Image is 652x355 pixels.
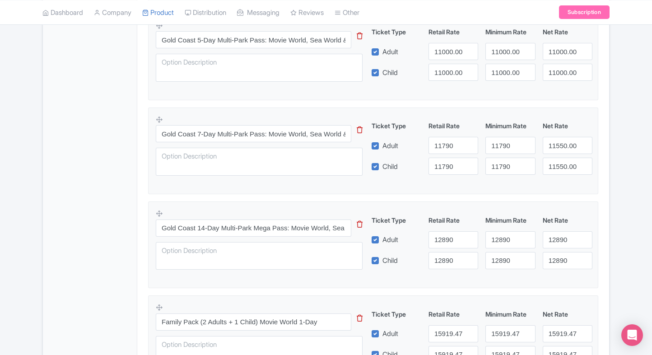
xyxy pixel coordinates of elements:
input: 0.0 [428,64,478,81]
div: Net Rate [539,215,596,225]
label: Child [382,68,398,78]
input: 0.0 [428,158,478,175]
label: Adult [382,235,398,245]
div: Minimum Rate [482,309,539,319]
input: 0.0 [485,252,535,269]
input: Option Name [156,313,351,331]
input: Option Name [156,125,351,142]
div: Retail Rate [425,121,482,131]
input: 0.0 [485,158,535,175]
div: Ticket Type [368,27,425,37]
div: Minimum Rate [482,215,539,225]
div: Net Rate [539,27,596,37]
input: 0.0 [485,231,535,248]
div: Ticket Type [368,215,425,225]
input: 0.0 [428,137,478,154]
input: 0.0 [543,43,592,60]
label: Adult [382,47,398,57]
input: 0.0 [543,252,592,269]
input: 0.0 [428,252,478,269]
div: Net Rate [539,309,596,319]
div: Retail Rate [425,27,482,37]
label: Adult [382,329,398,339]
input: 0.0 [543,64,592,81]
input: Option Name [156,31,351,48]
div: Open Intercom Messenger [621,324,643,346]
input: 0.0 [428,43,478,60]
label: Adult [382,141,398,151]
input: 0.0 [543,231,592,248]
input: 0.0 [543,158,592,175]
div: Retail Rate [425,309,482,319]
div: Ticket Type [368,309,425,319]
label: Child [382,256,398,266]
input: 0.0 [485,43,535,60]
div: Minimum Rate [482,121,539,131]
input: 0.0 [485,64,535,81]
input: 0.0 [428,325,478,342]
input: Option Name [156,220,351,237]
div: Net Rate [539,121,596,131]
input: 0.0 [428,231,478,248]
label: Child [382,162,398,172]
div: Minimum Rate [482,27,539,37]
div: Retail Rate [425,215,482,225]
input: 0.0 [543,137,592,154]
a: Subscription [559,5,610,19]
input: 0.0 [485,137,535,154]
input: 0.0 [485,325,535,342]
div: Ticket Type [368,121,425,131]
input: 0.0 [543,325,592,342]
